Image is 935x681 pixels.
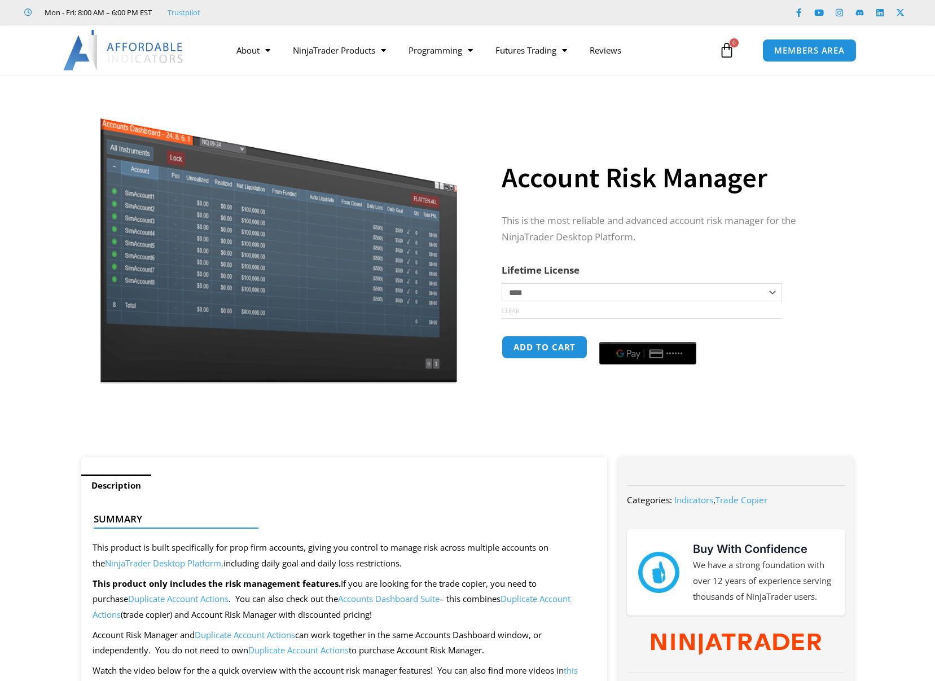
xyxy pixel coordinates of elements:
[502,374,831,384] iframe: PayPal Message 1
[225,37,716,63] nav: Menu
[93,578,341,589] strong: This product only includes the risk management features.
[502,158,831,197] h1: Account Risk Manager
[502,336,587,359] button: Add to cart
[666,350,683,358] text: ••••••
[63,30,185,71] img: LogoAI | Affordable Indicators – NinjaTrader
[225,37,282,63] a: About
[599,342,696,364] button: Buy with GPay
[168,6,200,19] a: Trustpilot
[338,593,440,604] a: Accounts Dashboard Suite
[627,494,672,506] span: Categories:
[715,494,767,506] a: Trade Copier
[105,557,223,569] a: NinjaTrader Desktop Platform,
[93,627,596,659] p: Account Risk Manager and can work together in the same Accounts Dashboard window, or independentl...
[674,494,767,506] span: ,
[597,334,699,335] iframe: Secure payment input frame
[693,541,834,557] h3: Buy With Confidence
[702,34,752,67] a: 0
[638,552,679,592] img: mark thumbs good 43913 | Affordable Indicators – NinjaTrader
[195,629,295,640] a: Duplicate Account Actions
[502,213,831,245] p: This is the most reliable and advanced account risk manager for the NinjaTrader Desktop Platform.
[651,634,821,655] img: NinjaTrader Wordmark color RGB | Affordable Indicators – NinjaTrader
[693,557,834,605] p: We have a strong foundation with over 12 years of experience serving thousands of NinjaTrader users.
[94,513,586,525] h4: Summary
[81,474,151,497] a: Description
[578,37,633,63] a: Reviews
[502,307,519,315] a: Clear options
[674,494,713,506] a: Indicators
[774,46,845,55] span: MEMBERS AREA
[762,39,857,62] a: MEMBERS AREA
[248,644,349,656] a: Duplicate Account Actions
[730,38,739,47] span: 0
[282,37,397,63] a: NinjaTrader Products
[502,263,580,276] label: Lifetime License
[484,37,578,63] a: Futures Trading
[128,593,229,604] a: Duplicate Account Actions
[42,6,152,19] span: Mon - Fri: 8:00 AM – 6:00 PM EST
[397,37,484,63] a: Programming
[93,540,596,572] p: This product is built specifically for prop firm accounts, giving you control to manage risk acro...
[93,576,596,623] p: If you are looking for the trade copier, you need to purchase . You can also check out the – this...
